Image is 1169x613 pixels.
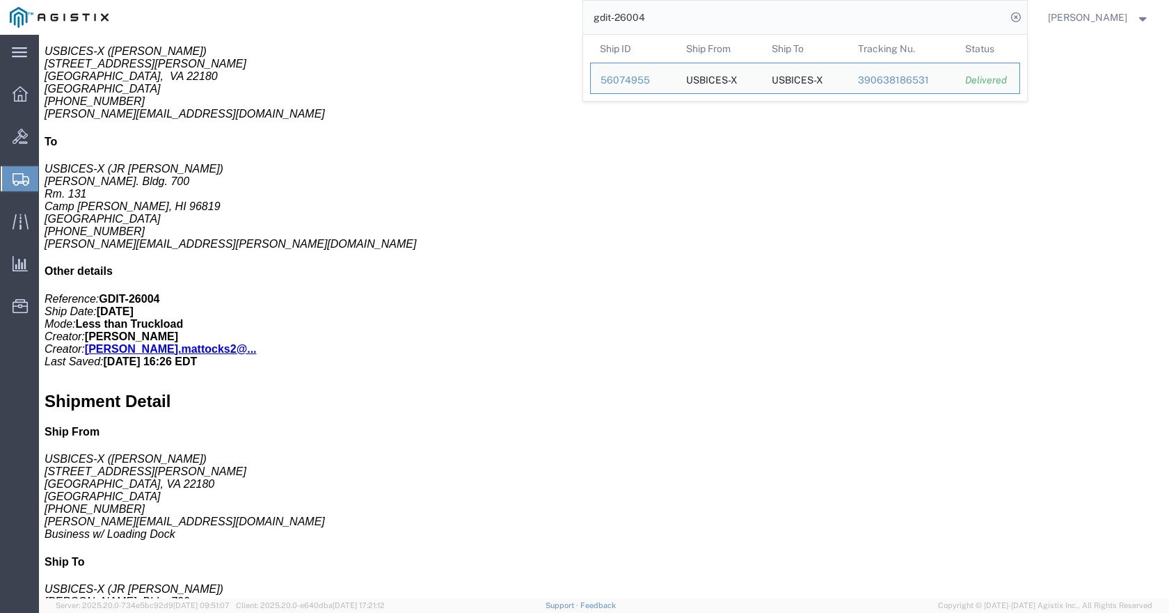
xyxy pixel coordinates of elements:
[676,35,762,63] th: Ship From
[56,601,230,610] span: Server: 2025.20.0-734e5bc92d9
[601,73,667,88] div: 56074955
[583,1,1006,34] input: Search for shipment number, reference number
[236,601,385,610] span: Client: 2025.20.0-e640dba
[955,35,1020,63] th: Status
[685,63,737,93] div: USBICES-X
[590,35,676,63] th: Ship ID
[173,601,230,610] span: [DATE] 09:51:07
[848,35,955,63] th: Tracking Nu.
[590,35,1027,101] table: Search Results
[857,73,946,88] div: 390638186531
[762,35,848,63] th: Ship To
[965,73,1010,88] div: Delivered
[546,601,580,610] a: Support
[10,7,109,28] img: logo
[39,35,1169,598] iframe: FS Legacy Container
[333,601,385,610] span: [DATE] 17:21:12
[1048,10,1127,25] span: Trent Grant
[580,601,616,610] a: Feedback
[1047,9,1150,26] button: [PERSON_NAME]
[938,600,1152,612] span: Copyright © [DATE]-[DATE] Agistix Inc., All Rights Reserved
[772,63,823,93] div: USBICES-X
